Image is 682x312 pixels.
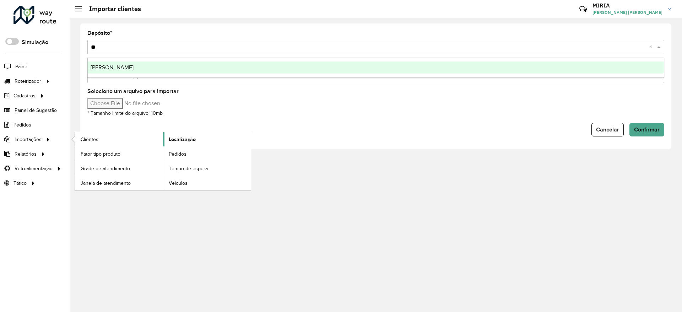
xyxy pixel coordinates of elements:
[15,77,41,85] span: Roteirizador
[87,111,163,116] small: * Tamanho limite do arquivo: 10mb
[13,92,36,99] span: Cadastros
[87,29,112,37] label: Depósito
[15,107,57,114] span: Painel de Sugestão
[81,150,120,158] span: Fator tipo produto
[13,121,31,129] span: Pedidos
[634,127,660,133] span: Confirmar
[75,161,163,176] a: Grade de atendimento
[81,165,130,172] span: Grade de atendimento
[22,38,48,47] label: Simulação
[591,123,624,136] button: Cancelar
[91,64,134,70] span: [PERSON_NAME]
[82,5,141,13] h2: Importar clientes
[15,165,53,172] span: Retroalimentação
[163,176,251,190] a: Veículos
[169,136,196,143] span: Localização
[15,136,42,143] span: Importações
[75,176,163,190] a: Janela de atendimento
[592,2,662,9] h3: MIRIA
[596,127,619,133] span: Cancelar
[81,179,131,187] span: Janela de atendimento
[75,132,163,146] a: Clientes
[649,43,655,51] span: Clear all
[163,132,251,146] a: Localização
[169,150,186,158] span: Pedidos
[15,63,28,70] span: Painel
[75,147,163,161] a: Fator tipo produto
[163,161,251,176] a: Tempo de espera
[87,87,179,96] label: Selecione um arquivo para importar
[87,58,664,78] ng-dropdown-panel: Options list
[13,179,27,187] span: Tático
[169,165,208,172] span: Tempo de espera
[81,136,98,143] span: Clientes
[629,123,664,136] button: Confirmar
[163,147,251,161] a: Pedidos
[15,150,37,158] span: Relatórios
[169,179,188,187] span: Veículos
[575,1,591,17] a: Contato Rápido
[592,9,662,16] span: [PERSON_NAME] [PERSON_NAME]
